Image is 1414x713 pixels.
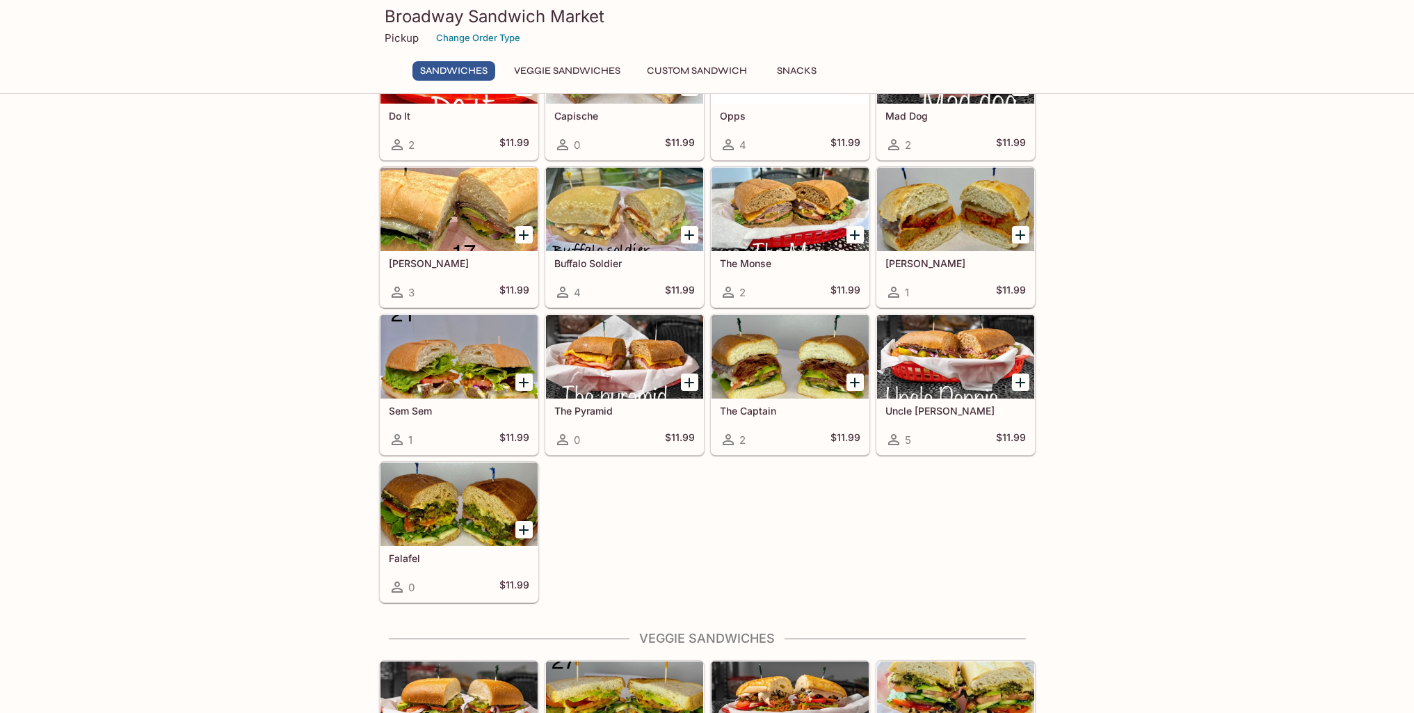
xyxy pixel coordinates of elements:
button: Sandwiches [412,61,495,81]
div: The Captain [712,315,869,399]
div: Capische [546,20,703,104]
h5: Capische [554,110,695,122]
h5: Mad Dog [885,110,1026,122]
div: Buffalo Soldier [546,168,703,251]
div: The Pyramid [546,315,703,399]
h5: $11.99 [996,284,1026,301]
h3: Broadway Sandwich Market [385,6,1030,27]
span: 4 [574,286,581,299]
span: 0 [574,433,580,447]
span: 2 [739,286,746,299]
h4: Veggie Sandwiches [379,631,1036,646]
h5: $11.99 [665,136,695,153]
div: Opps [712,20,869,104]
h5: The Pyramid [554,405,695,417]
button: Add Uncle Dennis [1012,374,1029,391]
a: [PERSON_NAME]3$11.99 [380,167,538,307]
span: 3 [408,286,415,299]
h5: $11.99 [665,284,695,301]
span: 5 [905,433,911,447]
h5: Do It [389,110,529,122]
button: Add Waseem [1012,226,1029,243]
a: [PERSON_NAME]1$11.99 [876,167,1035,307]
a: The Pyramid0$11.99 [545,314,704,455]
span: 0 [408,581,415,594]
span: 1 [408,433,412,447]
span: 2 [739,433,746,447]
div: Do It [380,20,538,104]
a: Buffalo Soldier4$11.99 [545,167,704,307]
h5: $11.99 [830,431,860,448]
button: Veggie Sandwiches [506,61,628,81]
h5: $11.99 [665,431,695,448]
span: 1 [905,286,909,299]
h5: Opps [720,110,860,122]
h5: $11.99 [499,284,529,301]
div: The Monse [712,168,869,251]
h5: The Captain [720,405,860,417]
a: The Monse2$11.99 [711,167,869,307]
button: Change Order Type [430,27,527,49]
a: Sem Sem1$11.99 [380,314,538,455]
p: Pickup [385,31,419,45]
span: 4 [739,138,746,152]
h5: $11.99 [499,579,529,595]
h5: Falafel [389,552,529,564]
h5: $11.99 [996,431,1026,448]
h5: $11.99 [499,431,529,448]
button: Add The Pyramid [681,374,698,391]
span: 2 [408,138,415,152]
a: The Captain2$11.99 [711,314,869,455]
h5: The Monse [720,257,860,269]
div: Uncle Dennis [877,315,1034,399]
h5: $11.99 [830,284,860,301]
span: 2 [905,138,911,152]
h5: $11.99 [830,136,860,153]
h5: Uncle [PERSON_NAME] [885,405,1026,417]
button: Custom Sandwich [639,61,755,81]
button: Add Buffalo Soldier [681,226,698,243]
button: Add Falafel [515,521,533,538]
div: Falafel [380,463,538,546]
button: Snacks [766,61,828,81]
button: Add Sem Sem [515,374,533,391]
div: Sem Sem [380,315,538,399]
h5: [PERSON_NAME] [885,257,1026,269]
h5: Sem Sem [389,405,529,417]
button: Add The Monse [846,226,864,243]
h5: Buffalo Soldier [554,257,695,269]
h5: [PERSON_NAME] [389,257,529,269]
div: George L. W. [380,168,538,251]
span: 0 [574,138,580,152]
div: Waseem [877,168,1034,251]
button: Add George L. W. [515,226,533,243]
a: Uncle [PERSON_NAME]5$11.99 [876,314,1035,455]
button: Add The Captain [846,374,864,391]
a: Falafel0$11.99 [380,462,538,602]
div: Mad Dog [877,20,1034,104]
h5: $11.99 [499,136,529,153]
h5: $11.99 [996,136,1026,153]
